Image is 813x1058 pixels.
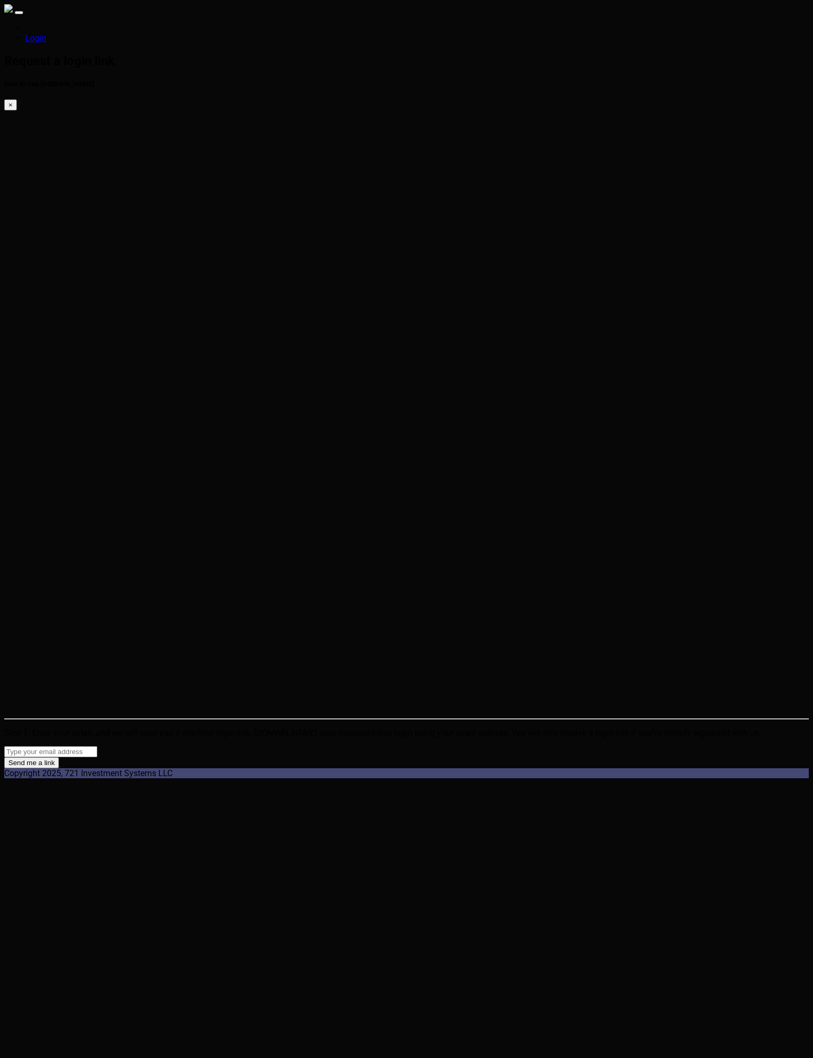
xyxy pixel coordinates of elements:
[4,746,97,757] input: Type your email address
[8,101,13,109] span: ×
[4,110,809,714] iframe: Album Cover for Website without music Widescreen version.mp4
[15,11,23,14] button: Toggle navigation
[4,80,809,88] h5: How to Use [DOMAIN_NAME]
[4,54,809,68] h2: Request a login link
[4,757,59,768] button: Send me a link
[4,728,809,738] p: Step 1: Enter your email, and we will send you a one-time login link. [DOMAIN_NAME] uses password...
[25,33,46,43] a: Login
[4,4,13,13] img: sparktrade.png
[4,768,809,778] div: Copyright 2025, 721 Investment Systems LLC
[4,99,17,110] button: ×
